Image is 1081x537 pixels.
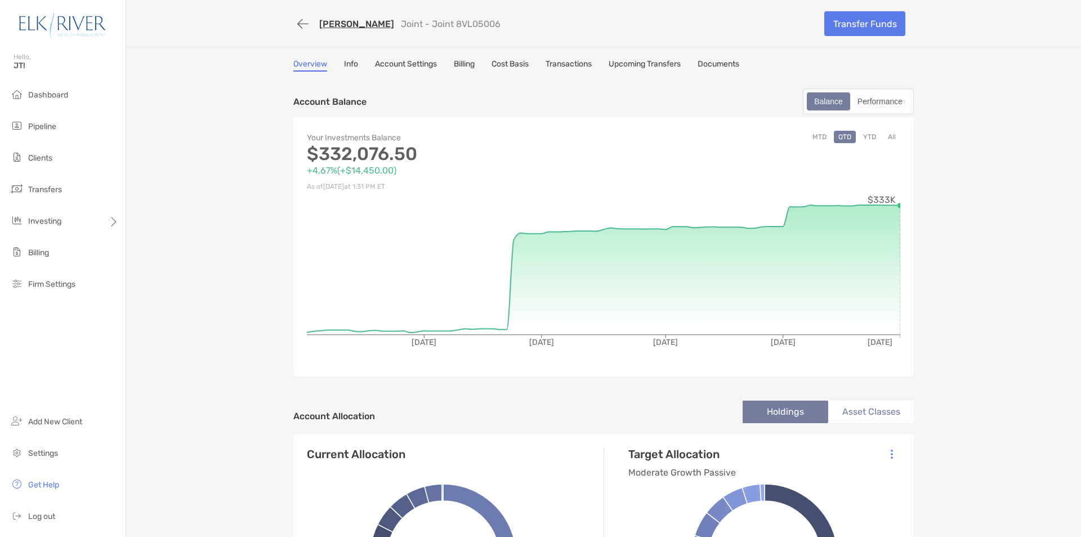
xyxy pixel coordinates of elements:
[803,88,914,114] div: segmented control
[401,19,501,29] p: Joint - Joint 8VL05006
[293,59,327,72] a: Overview
[10,150,24,164] img: clients icon
[10,477,24,491] img: get-help icon
[293,95,367,109] p: Account Balance
[28,480,59,490] span: Get Help
[883,131,900,143] button: All
[307,180,604,194] p: As of [DATE] at 1:31 PM ET
[628,465,736,480] p: Moderate Growth Passive
[28,248,49,258] span: Billing
[834,131,856,143] button: QTD
[609,59,681,72] a: Upcoming Transfers
[808,94,849,109] div: Balance
[698,59,739,72] a: Documents
[454,59,475,72] a: Billing
[653,338,678,347] tspan: [DATE]
[28,279,75,289] span: Firm Settings
[293,411,375,421] h4: Account Allocation
[28,449,58,458] span: Settings
[859,131,881,143] button: YTD
[307,147,604,161] p: $332,076.50
[628,447,736,461] h4: Target Allocation
[344,59,358,72] a: Info
[307,447,405,461] h4: Current Allocation
[851,94,909,109] div: Performance
[28,417,82,427] span: Add New Client
[868,194,896,205] tspan: $333K
[28,512,55,521] span: Log out
[10,182,24,196] img: transfers icon
[891,449,893,459] img: Icon List Menu
[28,122,56,131] span: Pipeline
[10,509,24,522] img: logout icon
[412,338,436,347] tspan: [DATE]
[10,87,24,101] img: dashboard icon
[743,401,828,423] li: Holdings
[546,59,592,72] a: Transactions
[10,277,24,290] img: firm-settings icon
[307,131,604,145] p: Your Investments Balance
[28,216,61,226] span: Investing
[28,185,62,194] span: Transfers
[10,214,24,227] img: investing icon
[492,59,529,72] a: Cost Basis
[529,338,554,347] tspan: [DATE]
[10,446,24,459] img: settings icon
[868,338,892,347] tspan: [DATE]
[10,414,24,428] img: add_new_client icon
[319,19,394,29] a: [PERSON_NAME]
[28,90,68,100] span: Dashboard
[10,119,24,132] img: pipeline icon
[307,163,604,177] p: +4.67% ( +$14,450.00 )
[375,59,437,72] a: Account Settings
[28,153,52,163] span: Clients
[10,245,24,259] img: billing icon
[828,401,914,423] li: Asset Classes
[14,5,112,45] img: Zoe Logo
[14,61,119,70] span: JT!
[808,131,831,143] button: MTD
[771,338,796,347] tspan: [DATE]
[824,11,905,36] a: Transfer Funds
